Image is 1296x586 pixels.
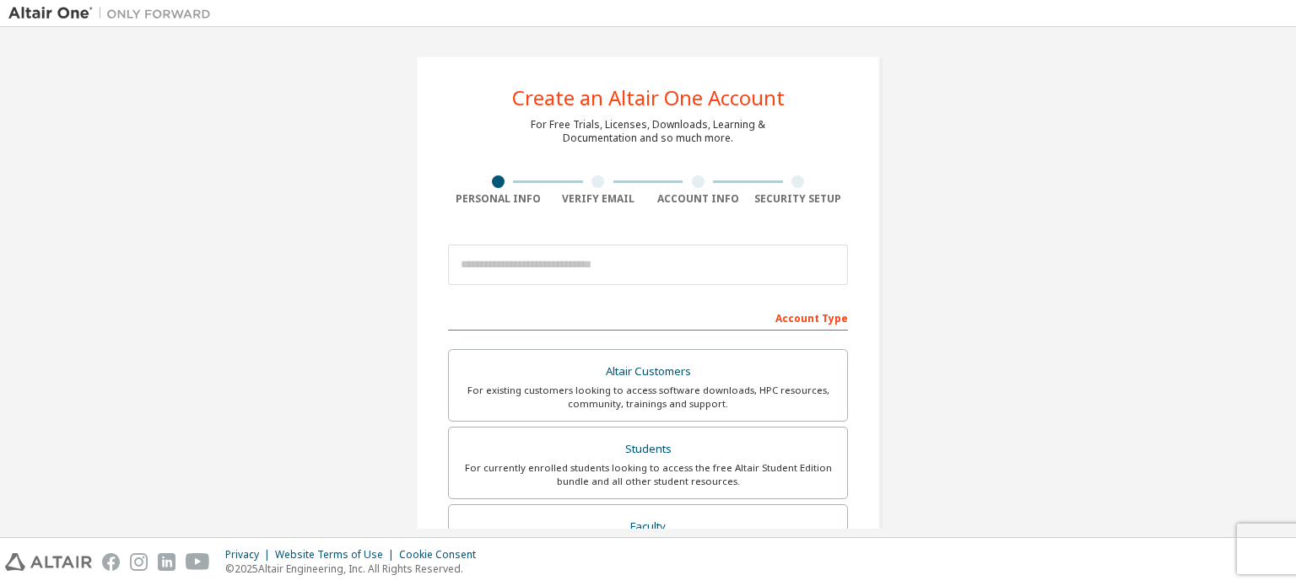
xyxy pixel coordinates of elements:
[512,88,785,108] div: Create an Altair One Account
[186,553,210,571] img: youtube.svg
[448,192,548,206] div: Personal Info
[158,553,175,571] img: linkedin.svg
[225,548,275,562] div: Privacy
[102,553,120,571] img: facebook.svg
[459,360,837,384] div: Altair Customers
[5,553,92,571] img: altair_logo.svg
[8,5,219,22] img: Altair One
[748,192,849,206] div: Security Setup
[448,304,848,331] div: Account Type
[459,515,837,539] div: Faculty
[225,562,486,576] p: © 2025 Altair Engineering, Inc. All Rights Reserved.
[459,461,837,488] div: For currently enrolled students looking to access the free Altair Student Edition bundle and all ...
[399,548,486,562] div: Cookie Consent
[459,438,837,461] div: Students
[548,192,649,206] div: Verify Email
[648,192,748,206] div: Account Info
[275,548,399,562] div: Website Terms of Use
[459,384,837,411] div: For existing customers looking to access software downloads, HPC resources, community, trainings ...
[130,553,148,571] img: instagram.svg
[531,118,765,145] div: For Free Trials, Licenses, Downloads, Learning & Documentation and so much more.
